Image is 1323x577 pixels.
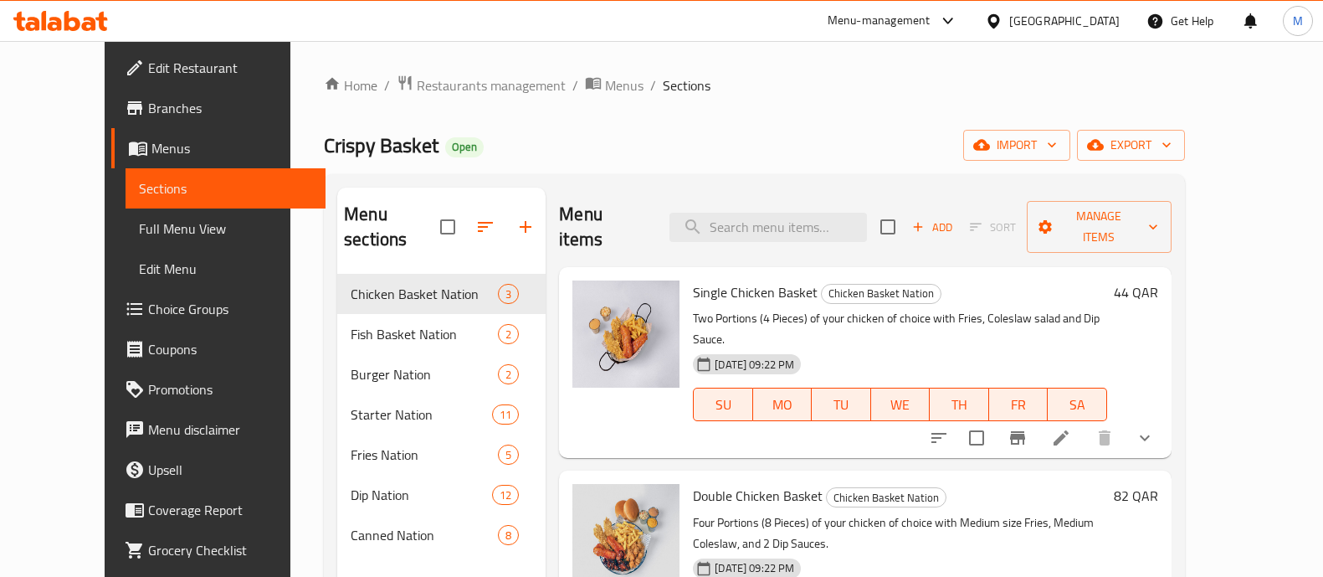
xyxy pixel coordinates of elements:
span: Crispy Basket [324,126,438,164]
a: Edit Restaurant [111,48,326,88]
div: items [498,445,519,465]
a: Full Menu View [126,209,326,249]
span: Fries Nation [351,445,498,465]
span: Restaurants management [417,75,566,95]
span: [DATE] 09:22 PM [708,560,801,576]
span: Burger Nation [351,364,498,384]
span: Coverage Report [148,500,312,520]
a: Menus [111,128,326,168]
span: 11 [493,407,518,423]
span: 3 [499,286,518,302]
button: FR [989,388,1049,421]
div: Chicken Basket Nation [826,487,946,507]
a: Sections [126,168,326,209]
span: Promotions [148,379,312,399]
span: Manage items [1040,206,1158,248]
img: Single Chicken Basket [572,281,679,388]
button: SU [693,388,752,421]
span: 8 [499,528,518,544]
button: TH [930,388,989,421]
a: Choice Groups [111,289,326,329]
button: Add section [505,207,546,247]
div: items [498,364,519,384]
div: items [492,485,519,505]
div: items [498,525,519,545]
span: 2 [499,327,518,343]
button: Manage items [1027,201,1172,253]
span: Add [910,218,955,237]
span: Choice Groups [148,299,312,319]
div: Starter Nation11 [337,394,546,435]
span: import [977,135,1057,156]
li: / [650,75,656,95]
div: Open [445,137,484,157]
span: Sections [139,178,312,198]
span: Canned Nation [351,525,498,545]
div: items [498,284,519,304]
a: Edit Menu [126,249,326,289]
div: items [498,324,519,344]
h6: 44 QAR [1114,281,1158,304]
span: Sort sections [465,207,505,247]
span: Select section first [959,214,1027,240]
span: MO [760,393,806,417]
nav: Menu sections [337,267,546,562]
a: Coverage Report [111,490,326,530]
input: search [669,213,867,242]
a: Promotions [111,369,326,410]
span: SA [1054,393,1100,417]
span: Chicken Basket Nation [822,284,941,303]
a: Edit menu item [1051,428,1071,448]
div: items [492,404,519,425]
div: Menu-management [828,11,931,31]
span: Chicken Basket Nation [351,284,498,304]
div: Chicken Basket Nation [821,284,941,304]
a: Branches [111,88,326,128]
div: Chicken Basket Nation3 [337,274,546,314]
span: FR [996,393,1042,417]
svg: Show Choices [1135,428,1155,448]
span: Grocery Checklist [148,540,312,560]
li: / [384,75,390,95]
span: 2 [499,367,518,383]
div: Canned Nation8 [337,515,546,555]
button: show more [1125,418,1165,458]
button: WE [871,388,931,421]
span: 5 [499,447,518,463]
span: Menus [151,138,312,158]
li: / [572,75,578,95]
nav: breadcrumb [324,75,1185,96]
h2: Menu items [559,202,649,252]
span: Double Chicken Basket [693,483,823,508]
div: [GEOGRAPHIC_DATA] [1009,12,1120,30]
button: Branch-specific-item [997,418,1038,458]
a: Menus [585,75,644,96]
p: Two Portions (4 Pieces) of your chicken of choice with Fries, Coleslaw salad and Dip Sauce. [693,308,1106,350]
span: Edit Restaurant [148,58,312,78]
span: Full Menu View [139,219,312,239]
span: Coupons [148,339,312,359]
span: Edit Menu [139,259,312,279]
div: Starter Nation [351,404,492,425]
span: Upsell [148,460,312,480]
a: Upsell [111,450,326,490]
div: Dip Nation [351,485,492,505]
span: Sections [663,75,710,95]
span: TU [818,393,864,417]
a: Home [324,75,377,95]
button: MO [753,388,813,421]
button: SA [1048,388,1107,421]
div: Fish Basket Nation [351,324,498,344]
span: TH [936,393,982,417]
div: Fish Basket Nation2 [337,314,546,354]
button: export [1077,130,1185,161]
span: Select section [870,209,905,245]
span: Menus [605,75,644,95]
button: sort-choices [919,418,959,458]
div: Fries Nation5 [337,435,546,475]
span: Select all sections [430,209,465,245]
